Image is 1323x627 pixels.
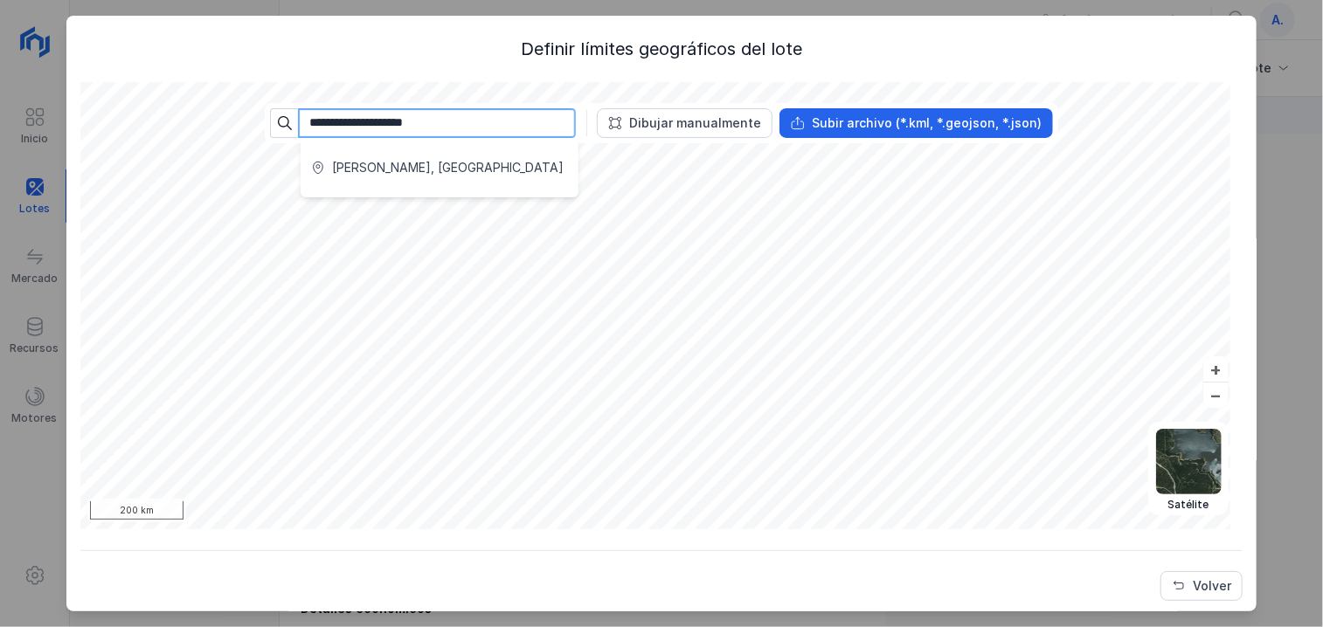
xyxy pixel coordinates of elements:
button: – [1203,382,1229,408]
div: Subir archivo (*.kml, *.geojson, *.json) [812,114,1042,132]
li: Basconcillos del Tozo, España [301,148,578,187]
div: Definir límites geográficos del lote [80,37,1243,61]
button: Volver [1160,571,1243,601]
img: satellite.webp [1156,429,1222,494]
button: + [1203,356,1229,382]
div: [PERSON_NAME], [GEOGRAPHIC_DATA] [332,159,564,176]
button: Subir archivo (*.kml, *.geojson, *.json) [779,108,1053,138]
ul: Option List [301,138,578,197]
div: Volver [1193,577,1231,595]
button: Dibujar manualmente [597,108,772,138]
div: Dibujar manualmente [629,114,761,132]
div: Satélite [1156,498,1222,512]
